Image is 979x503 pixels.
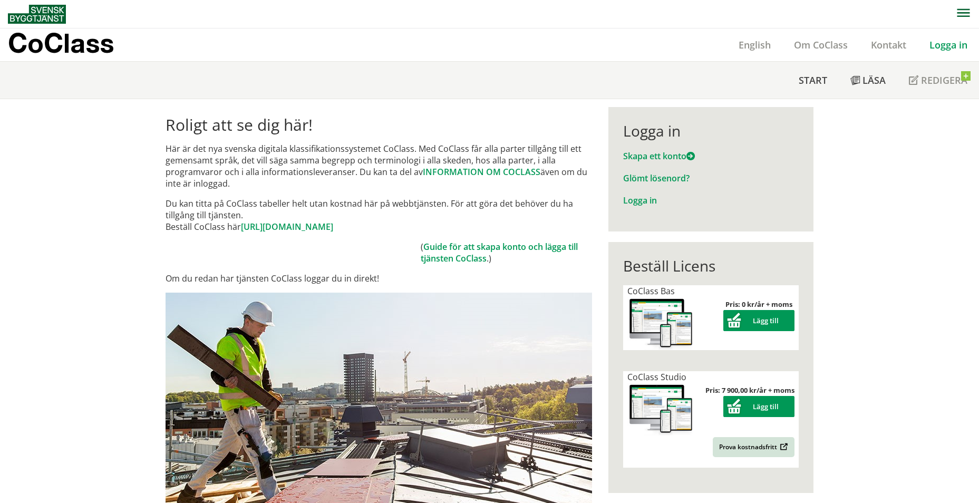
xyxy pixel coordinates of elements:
[623,122,799,140] div: Logga in
[623,172,690,184] a: Glömt lösenord?
[623,195,657,206] a: Logga in
[839,62,897,99] a: Läsa
[623,150,695,162] a: Skapa ett konto
[859,38,918,51] a: Kontakt
[627,371,686,383] span: CoClass Studio
[727,38,782,51] a: English
[8,28,137,61] a: CoClass
[166,143,592,189] p: Här är det nya svenska digitala klassifikationssystemet CoClass. Med CoClass får alla parter till...
[166,273,592,284] p: Om du redan har tjänsten CoClass loggar du in direkt!
[787,62,839,99] a: Start
[8,37,114,49] p: CoClass
[421,241,592,264] td: ( .)
[862,74,886,86] span: Läsa
[627,285,675,297] span: CoClass Bas
[723,310,794,331] button: Lägg till
[799,74,827,86] span: Start
[627,297,695,350] img: coclass-license.jpg
[725,299,792,309] strong: Pris: 0 kr/år + moms
[705,385,794,395] strong: Pris: 7 900,00 kr/år + moms
[723,316,794,325] a: Lägg till
[421,241,578,264] a: Guide för att skapa konto och lägga till tjänsten CoClass
[782,38,859,51] a: Om CoClass
[423,166,540,178] a: INFORMATION OM COCLASS
[623,257,799,275] div: Beställ Licens
[241,221,333,233] a: [URL][DOMAIN_NAME]
[918,38,979,51] a: Logga in
[723,396,794,417] button: Lägg till
[713,437,794,457] a: Prova kostnadsfritt
[723,402,794,411] a: Lägg till
[166,115,592,134] h1: Roligt att se dig här!
[627,383,695,436] img: coclass-license.jpg
[778,443,788,451] img: Outbound.png
[166,198,592,233] p: Du kan titta på CoClass tabeller helt utan kostnad här på webbtjänsten. För att göra det behöver ...
[8,5,66,24] img: Svensk Byggtjänst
